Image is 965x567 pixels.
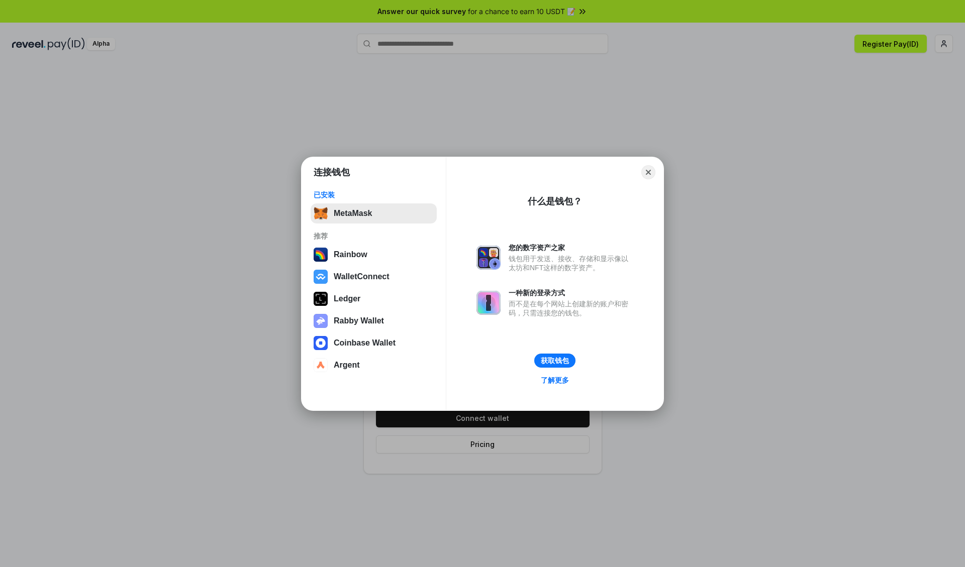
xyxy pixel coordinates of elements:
[509,299,633,317] div: 而不是在每个网站上创建新的账户和密码，只需连接您的钱包。
[314,358,328,372] img: svg+xml,%3Csvg%20width%3D%2228%22%20height%3D%2228%22%20viewBox%3D%220%200%2028%2028%22%20fill%3D...
[311,333,437,353] button: Coinbase Wallet
[314,166,350,178] h1: 连接钱包
[509,243,633,252] div: 您的数字资产之家
[641,165,655,179] button: Close
[476,291,501,315] img: svg+xml,%3Csvg%20xmlns%3D%22http%3A%2F%2Fwww.w3.org%2F2000%2Fsvg%22%20fill%3D%22none%22%20viewBox...
[541,356,569,365] div: 获取钱包
[476,246,501,270] img: svg+xml,%3Csvg%20xmlns%3D%22http%3A%2F%2Fwww.w3.org%2F2000%2Fsvg%22%20fill%3D%22none%22%20viewBox...
[541,376,569,385] div: 了解更多
[334,316,384,325] div: Rabby Wallet
[314,270,328,284] img: svg+xml,%3Csvg%20width%3D%2228%22%20height%3D%2228%22%20viewBox%3D%220%200%2028%2028%22%20fill%3D...
[311,355,437,375] button: Argent
[535,374,575,387] a: 了解更多
[334,250,367,259] div: Rainbow
[314,292,328,306] img: svg+xml,%3Csvg%20xmlns%3D%22http%3A%2F%2Fwww.w3.org%2F2000%2Fsvg%22%20width%3D%2228%22%20height%3...
[314,206,328,220] img: svg+xml,%3Csvg%20fill%3D%22none%22%20height%3D%2233%22%20viewBox%3D%220%200%2035%2033%22%20width%...
[311,203,437,223] button: MetaMask
[314,190,434,199] div: 已安装
[314,248,328,262] img: svg+xml,%3Csvg%20width%3D%22120%22%20height%3D%22120%22%20viewBox%3D%220%200%20120%20120%22%20fil...
[334,294,360,303] div: Ledger
[509,254,633,272] div: 钱包用于发送、接收、存储和显示像以太坊和NFT这样的数字资产。
[314,336,328,350] img: svg+xml,%3Csvg%20width%3D%2228%22%20height%3D%2228%22%20viewBox%3D%220%200%2028%2028%22%20fill%3D...
[334,209,372,218] div: MetaMask
[334,272,390,281] div: WalletConnect
[311,267,437,287] button: WalletConnect
[311,311,437,331] button: Rabby Wallet
[314,314,328,328] img: svg+xml,%3Csvg%20xmlns%3D%22http%3A%2F%2Fwww.w3.org%2F2000%2Fsvg%22%20fill%3D%22none%22%20viewBox...
[311,245,437,265] button: Rainbow
[311,289,437,309] button: Ledger
[334,361,360,370] div: Argent
[334,338,396,348] div: Coinbase Wallet
[534,354,575,368] button: 获取钱包
[314,232,434,241] div: 推荐
[528,195,582,207] div: 什么是钱包？
[509,288,633,297] div: 一种新的登录方式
